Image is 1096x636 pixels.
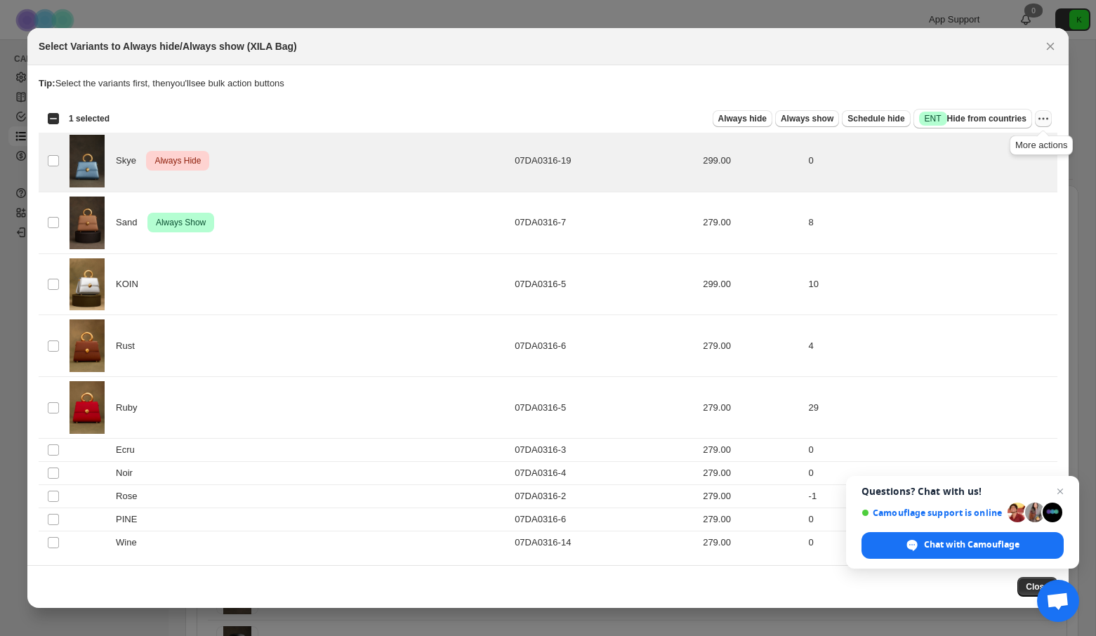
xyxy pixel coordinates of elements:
[842,110,910,127] button: Schedule hide
[70,258,105,311] img: XILA-KOIN-BAG.jpg
[699,130,804,192] td: 299.00
[805,192,1057,253] td: 8
[699,462,804,485] td: 279.00
[116,512,145,526] span: PINE
[924,538,1019,551] span: Chat with Camouflage
[805,485,1057,508] td: -1
[70,135,105,187] img: MAR25_19438_fdb47297-c005-4623-a16c-09a31c86cdda.jpg
[775,110,839,127] button: Always show
[699,315,804,377] td: 279.00
[805,130,1057,192] td: 0
[805,315,1057,377] td: 4
[1026,581,1049,592] span: Close
[510,508,699,531] td: 07DA0316-6
[116,401,145,415] span: Ruby
[861,532,1064,559] span: Chat with Camouflage
[805,377,1057,439] td: 29
[699,253,804,315] td: 299.00
[847,113,904,124] span: Schedule hide
[805,462,1057,485] td: 0
[116,443,143,457] span: Ecru
[116,489,145,503] span: Rose
[781,113,833,124] span: Always show
[510,192,699,253] td: 07DA0316-7
[69,113,110,124] span: 1 selected
[116,466,140,480] span: Noir
[510,485,699,508] td: 07DA0316-2
[39,39,297,53] h2: Select Variants to Always hide/Always show (XILA Bag)
[116,154,144,168] span: Skye
[510,531,699,555] td: 07DA0316-14
[1017,577,1057,597] button: Close
[861,508,1003,518] span: Camouflage support is online
[116,216,145,230] span: Sand
[510,130,699,192] td: 07DA0316-19
[70,197,105,249] img: MAR25_16397.jpg
[1035,110,1052,127] button: More actions
[152,152,204,169] span: Always Hide
[510,253,699,315] td: 07DA0316-5
[153,214,209,231] span: Always Show
[805,439,1057,462] td: 0
[510,462,699,485] td: 07DA0316-4
[1041,37,1060,56] button: Close
[805,531,1057,555] td: 0
[116,339,143,353] span: Rust
[116,277,146,291] span: KOIN
[699,485,804,508] td: 279.00
[925,113,942,124] span: ENT
[699,377,804,439] td: 279.00
[39,77,1057,91] p: Select the variants first, then you'll see bulk action buttons
[861,486,1064,497] span: Questions? Chat with us!
[510,377,699,439] td: 07DA0316-5
[70,319,105,372] img: XILA-RUST-BAG.jpg
[699,192,804,253] td: 279.00
[510,315,699,377] td: 07DA0316-6
[70,381,105,434] img: XILA-RUBY.jpg
[699,531,804,555] td: 279.00
[39,78,55,88] strong: Tip:
[699,508,804,531] td: 279.00
[510,439,699,462] td: 07DA0316-3
[116,536,144,550] span: Wine
[699,439,804,462] td: 279.00
[1037,580,1079,622] a: Open chat
[919,112,1026,126] span: Hide from countries
[718,113,767,124] span: Always hide
[805,253,1057,315] td: 10
[805,508,1057,531] td: 0
[913,109,1032,128] button: SuccessENTHide from countries
[713,110,772,127] button: Always hide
